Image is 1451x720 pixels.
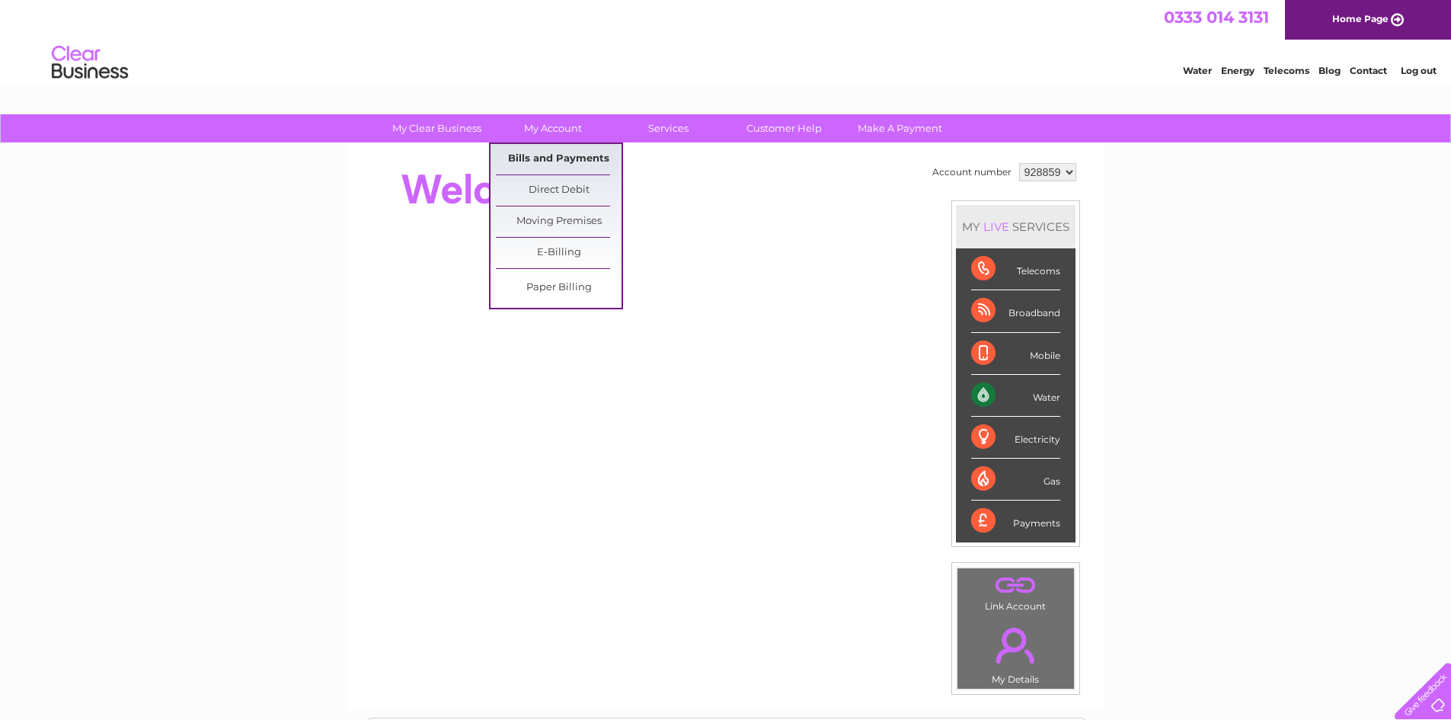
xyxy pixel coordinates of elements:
a: My Clear Business [374,114,500,142]
div: Clear Business is a trading name of Verastar Limited (registered in [GEOGRAPHIC_DATA] No. 3667643... [366,8,1086,74]
a: Energy [1221,65,1254,76]
td: Link Account [957,568,1075,616]
td: Account number [928,159,1015,185]
a: Water [1183,65,1212,76]
a: . [961,572,1070,599]
div: MY SERVICES [956,205,1075,248]
a: Customer Help [721,114,847,142]
div: LIVE [980,219,1012,234]
div: Mobile [971,333,1060,375]
a: E-Billing [496,238,622,268]
a: Contact [1350,65,1387,76]
td: My Details [957,615,1075,690]
a: My Account [490,114,615,142]
a: Direct Debit [496,175,622,206]
a: Paper Billing [496,273,622,303]
div: Payments [971,501,1060,542]
a: Services [606,114,731,142]
a: . [961,619,1070,672]
div: Water [971,375,1060,417]
div: Broadband [971,290,1060,332]
a: Telecoms [1264,65,1309,76]
img: logo.png [51,40,129,86]
a: Bills and Payments [496,144,622,174]
a: 0333 014 3131 [1164,8,1269,27]
div: Gas [971,459,1060,501]
a: Blog [1318,65,1341,76]
a: Log out [1401,65,1437,76]
a: Make A Payment [837,114,963,142]
div: Electricity [971,417,1060,459]
div: Telecoms [971,248,1060,290]
a: Moving Premises [496,206,622,237]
